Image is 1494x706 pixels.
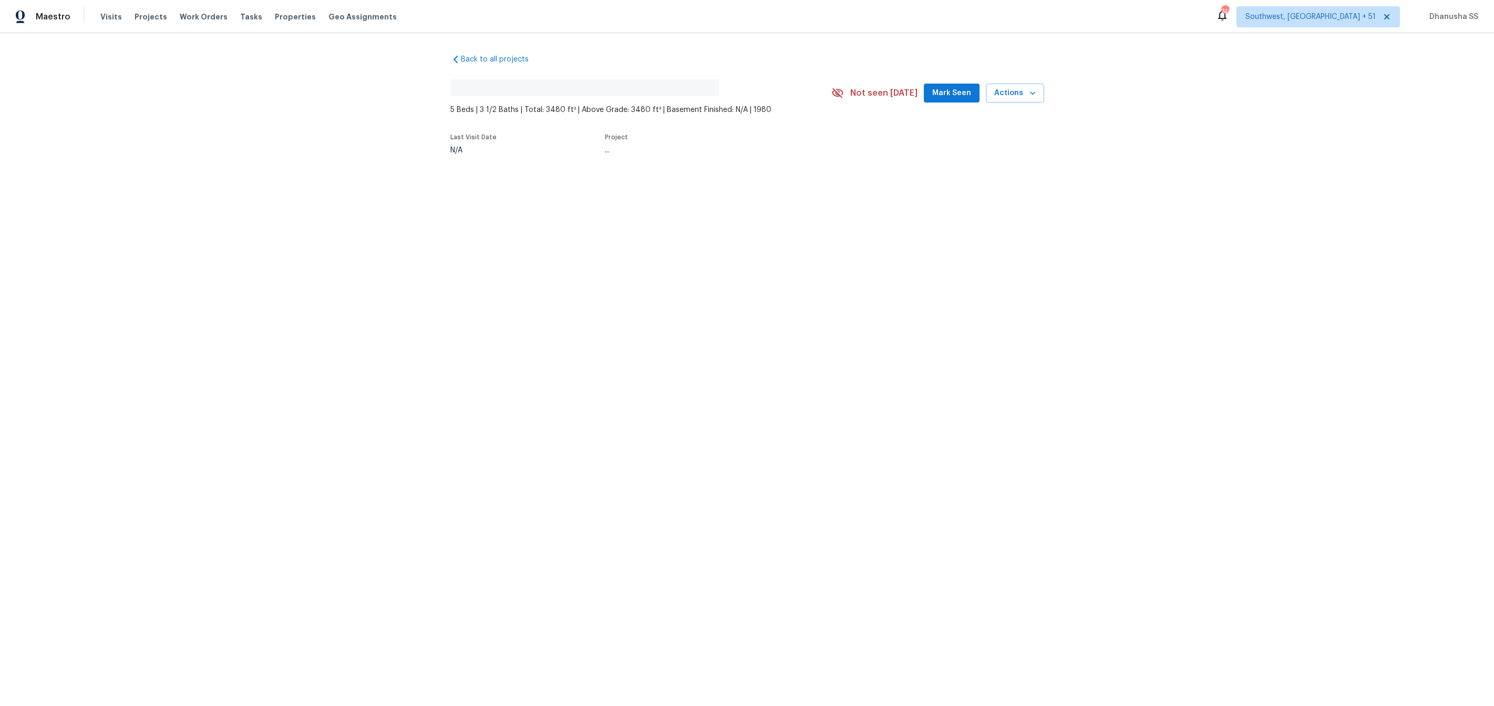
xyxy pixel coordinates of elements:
div: N/A [450,147,497,154]
span: Actions [994,87,1036,100]
button: Actions [986,84,1044,103]
span: Southwest, [GEOGRAPHIC_DATA] + 51 [1245,12,1376,22]
span: Not seen [DATE] [850,88,918,98]
span: Mark Seen [932,87,971,100]
span: Project [605,134,628,140]
span: Last Visit Date [450,134,497,140]
span: Dhanusha SS [1425,12,1478,22]
span: Properties [275,12,316,22]
span: Maestro [36,12,70,22]
span: Geo Assignments [328,12,397,22]
span: Tasks [240,13,262,21]
div: 740 [1221,6,1229,17]
span: Visits [100,12,122,22]
span: 5 Beds | 3 1/2 Baths | Total: 3480 ft² | Above Grade: 3480 ft² | Basement Finished: N/A | 1980 [450,105,831,115]
span: Work Orders [180,12,228,22]
button: Mark Seen [924,84,980,103]
span: Projects [135,12,167,22]
div: ... [605,147,807,154]
a: Back to all projects [450,54,551,65]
